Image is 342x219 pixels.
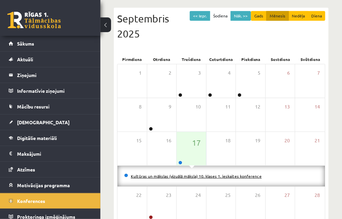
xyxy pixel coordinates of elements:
[288,11,308,21] button: Nedēļa
[9,115,92,130] a: [DEMOGRAPHIC_DATA]
[255,137,260,144] span: 19
[17,182,70,188] span: Motivācijas programma
[284,103,290,111] span: 13
[169,103,171,111] span: 9
[266,11,289,21] button: Mēnesis
[17,67,92,83] legend: Ziņojumi
[284,192,290,199] span: 27
[17,146,92,161] legend: Maksājumi
[266,55,295,64] div: Sestdiena
[308,11,325,21] button: Diena
[231,11,251,21] button: Nāk. >>
[9,193,92,209] a: Konferences
[192,137,201,148] span: 17
[225,103,231,111] span: 11
[9,83,92,98] a: Informatīvie ziņojumi
[169,69,171,77] span: 2
[287,69,290,77] span: 6
[117,11,325,41] div: Septembris 2025
[9,52,92,67] a: Aktuāli
[236,55,266,64] div: Piekdiena
[137,192,142,199] span: 22
[198,69,201,77] span: 3
[9,162,92,177] a: Atzīmes
[315,103,320,111] span: 14
[137,137,142,144] span: 15
[7,12,61,28] a: Rīgas 1. Tālmācības vidusskola
[17,103,50,109] span: Mācību resursi
[17,83,92,98] legend: Informatīvie ziņojumi
[17,198,45,204] span: Konferences
[255,103,260,111] span: 12
[17,56,33,62] span: Aktuāli
[225,192,231,199] span: 25
[295,55,325,64] div: Svētdiena
[9,130,92,146] a: Digitālie materiāli
[9,146,92,161] a: Maksājumi
[17,41,34,47] span: Sākums
[131,173,262,179] a: Kultūras un mākslas (vizuālā māksla) 10. klases 1. ieskaites konference
[9,177,92,193] a: Motivācijas programma
[317,69,320,77] span: 7
[210,11,231,21] button: Šodiena
[9,36,92,51] a: Sākums
[258,69,260,77] span: 5
[17,135,57,141] span: Digitālie materiāli
[147,55,177,64] div: Otrdiena
[196,192,201,199] span: 24
[284,137,290,144] span: 20
[17,166,35,172] span: Atzīmes
[17,119,70,125] span: [DEMOGRAPHIC_DATA]
[225,137,231,144] span: 18
[166,137,171,144] span: 16
[139,69,142,77] span: 1
[166,192,171,199] span: 23
[9,67,92,83] a: Ziņojumi
[190,11,210,21] button: << Iepr.
[177,55,206,64] div: Trešdiena
[228,69,231,77] span: 4
[255,192,260,199] span: 26
[251,11,267,21] button: Gads
[9,99,92,114] a: Mācību resursi
[139,103,142,111] span: 8
[206,55,236,64] div: Ceturtdiena
[315,192,320,199] span: 28
[315,137,320,144] span: 21
[196,103,201,111] span: 10
[117,55,147,64] div: Pirmdiena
